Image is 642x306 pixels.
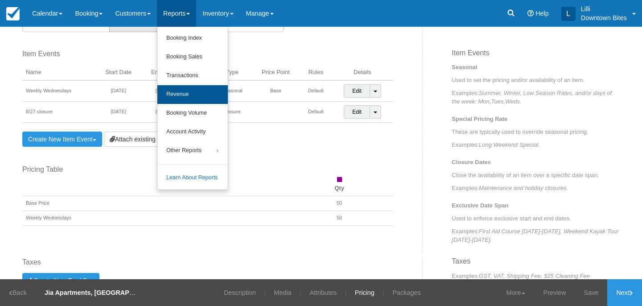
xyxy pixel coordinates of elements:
a: Attributes [303,279,343,306]
a: Other Reports [157,141,228,160]
td: Default [300,80,332,102]
td: 50 [285,211,394,225]
a: Account Activity [157,123,228,141]
th: Price Point [251,65,300,81]
a: Edit [344,84,370,98]
label: Taxes [22,257,393,268]
label: Item Events [22,49,393,59]
th: Name [22,65,95,81]
p: Examples: [452,184,620,192]
td: 50 [285,196,394,211]
p: Examples: [452,227,620,244]
strong: Qty [289,176,390,191]
a: Booking Volume [157,104,228,123]
a: Booking Sales [157,48,228,66]
td: [DATE] [141,80,185,102]
th: Type [213,65,251,81]
p: Used to enforce exclusive start and end dates. [452,214,620,223]
th: Rules [300,65,332,81]
span: Help [535,10,549,17]
ul: Reports [157,27,228,190]
img: checkfront-main-nav-mini-logo.png [6,7,20,21]
a: Create New Item Event [22,132,102,147]
a: Pricing [348,279,381,306]
strong: Closure Dates [452,159,490,165]
h3: Item Events [452,49,620,63]
td: [DATE] [95,80,141,102]
td: 8/27 closure [22,102,95,123]
a: Revenue [157,85,228,104]
th: End Date [141,65,185,81]
a: Save [575,279,608,306]
a: Create New Tax / Fee [22,273,99,288]
a: Media [267,279,298,306]
i: Help [527,10,534,17]
h3: Taxes [452,257,620,272]
p: Close the availability of an item over a specific date span. [452,171,620,179]
p: Downtown Bites [581,13,627,22]
td: Default [300,102,332,123]
a: Next [607,279,642,306]
th: Start Date [95,65,141,81]
a: Attach existing Item Event [104,132,193,147]
th: Details [332,65,394,81]
p: These are typically used to override seasonal pricing. [452,128,620,136]
label: Pricing Table [22,165,393,175]
a: Edit [344,105,370,119]
a: More [498,279,535,306]
strong: Jia Apartments, [GEOGRAPHIC_DATA] - Dinner [45,289,189,296]
em: Summer, Winter, Low Season Rates, and/or days of the week: Mon,Tues,Weds. [452,90,612,105]
p: Used to set the pricing and/or availability of an item. [452,76,620,84]
em: First Aid Course [DATE]-[DATE], Weekend Kayak Tour [DATE]-[DATE]. [452,228,618,243]
td: Base [251,80,300,102]
td: Seasonal [213,80,251,102]
p: Examples: [452,272,620,280]
strong: Seasonal [452,64,477,70]
td: Weekly Wednesdays [22,211,285,225]
strong: Special Pricing Rate [452,116,507,122]
a: Packages [386,279,428,306]
a: Description [217,279,263,306]
a: Transactions [157,66,228,85]
em: Maintenance and holiday closures. [479,185,568,191]
td: [DATE] [95,102,141,123]
td: [DATE] [141,102,185,123]
strong: Exclusive Date Span [452,202,508,209]
div: L [561,7,576,21]
a: Preview [534,279,575,306]
a: Booking Index [157,29,228,48]
p: Examples: [452,89,620,106]
a: Learn About Reports [157,169,228,187]
em: GST, VAT, Shipping Fee, $25 Cleaning Fee [479,273,590,279]
p: Examples: [452,141,620,149]
td: Closure [213,102,251,123]
td: Weekly Wednesdays [22,80,95,102]
td: Base Price [22,196,285,211]
em: Long Weekend Special. [479,141,540,148]
p: Lilli [581,4,627,13]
